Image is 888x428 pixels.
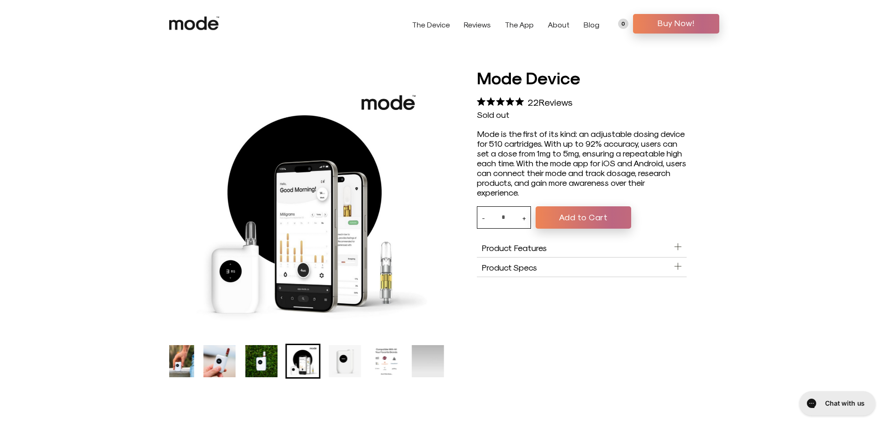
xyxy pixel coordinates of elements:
[160,344,195,379] li: Go to slide 2
[477,109,509,119] span: Sold out
[548,20,570,29] a: About
[482,262,537,272] span: Product Specs
[169,344,444,379] div: Mode Device product thumbnail
[286,344,321,379] li: Go to slide 5
[327,344,362,379] li: Go to slide 6
[179,75,435,334] img: Mode Device
[179,75,435,334] div: Mode Device product carousel
[482,243,547,252] span: Product Features
[482,207,485,228] button: -
[536,206,631,229] button: Add to Cart
[162,345,194,377] img: Mode Device
[477,93,573,109] div: 22Reviews
[169,66,444,379] product-gallery: Mode Device product carousel
[528,96,539,108] span: 22
[411,344,446,379] li: 8 of 8
[477,129,687,197] div: Mode is the first of its kind: an adjustable dosing device for 510 cartridges. With up to 92% acc...
[640,16,712,30] span: Buy Now!
[584,20,599,29] a: Blog
[505,20,534,29] a: The App
[369,344,404,379] li: Go to slide 7
[202,344,237,379] li: Go to slide 3
[287,345,319,377] img: Mode Device
[244,344,279,379] li: Go to slide 4
[522,207,526,228] button: +
[245,345,277,377] img: Mode Device
[204,345,236,377] img: Mode Device
[412,20,450,29] a: The Device
[633,14,719,34] a: Buy Now!
[370,345,402,377] img: Mode Device
[795,388,879,419] iframe: Gorgias live chat messenger
[464,20,491,29] a: Reviews
[477,66,687,88] h1: Mode Device
[329,345,361,377] img: Mode Device
[179,75,435,334] li: 5 of 8
[618,19,628,29] a: 0
[539,96,572,108] span: Reviews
